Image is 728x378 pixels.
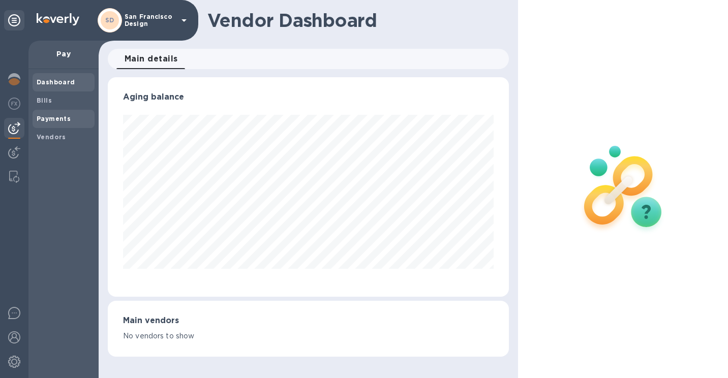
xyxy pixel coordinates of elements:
[207,10,502,31] h1: Vendor Dashboard
[37,97,52,104] b: Bills
[125,13,175,27] p: San Francisco Design
[37,13,79,25] img: Logo
[37,78,75,86] b: Dashboard
[37,115,71,122] b: Payments
[4,10,24,30] div: Unpin categories
[123,316,494,326] h3: Main vendors
[8,98,20,110] img: Foreign exchange
[125,52,178,66] span: Main details
[105,16,114,24] b: SD
[37,133,66,141] b: Vendors
[37,49,90,59] p: Pay
[123,92,494,102] h3: Aging balance
[123,331,494,341] p: No vendors to show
